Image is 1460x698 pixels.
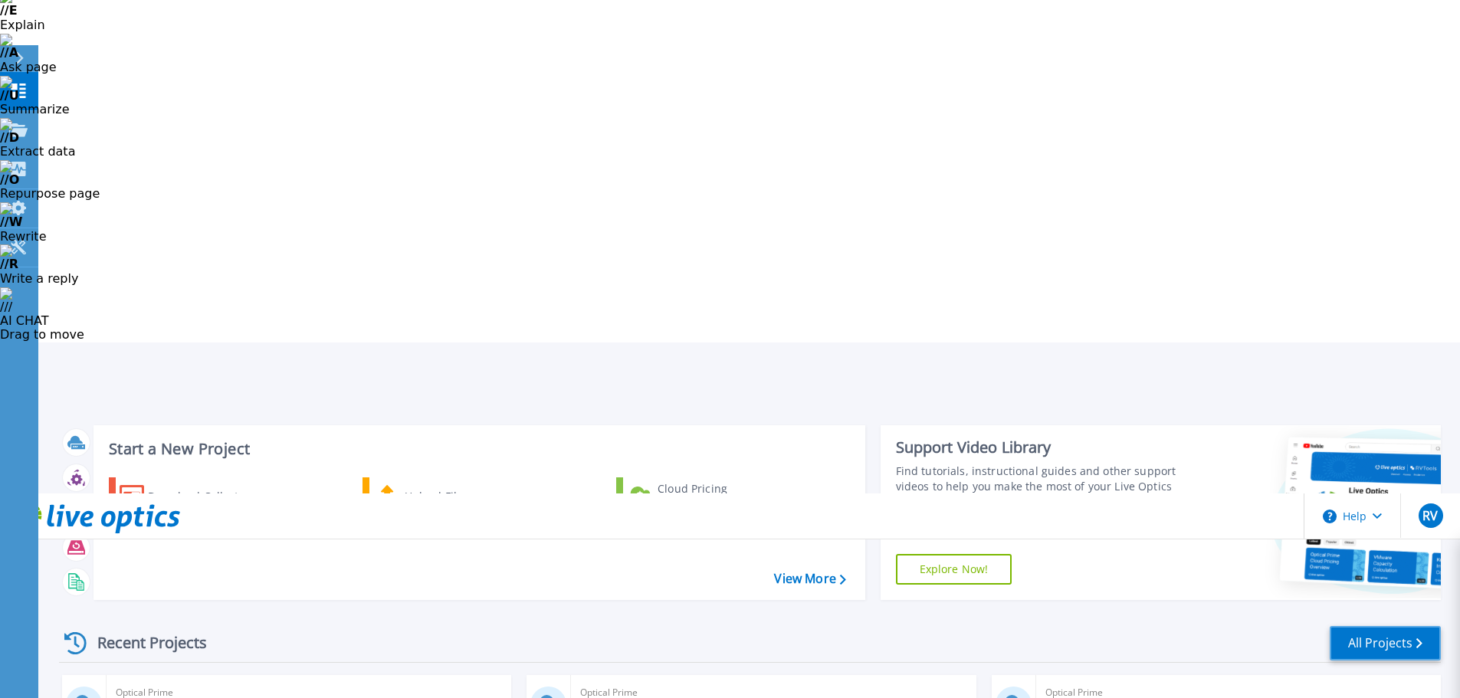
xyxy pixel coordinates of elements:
[1304,493,1400,539] button: Help
[1400,493,1460,539] button: RV
[658,481,780,512] div: Cloud Pricing Calculator
[896,437,1182,457] div: Support Video Library
[363,477,533,516] a: Upload Files
[148,481,271,512] div: Download Collector
[616,477,787,516] a: Cloud Pricing Calculator
[109,441,845,457] h3: Start a New Project
[109,477,280,516] a: Download Collector
[59,624,228,662] div: Recent Projects
[405,481,527,512] div: Upload Files
[1422,510,1438,522] span: RV
[896,554,1012,585] a: Explore Now!
[774,572,845,586] a: View More
[896,464,1182,510] div: Find tutorials, instructional guides and other support videos to help you make the most of your L...
[1330,626,1441,660] a: All Projects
